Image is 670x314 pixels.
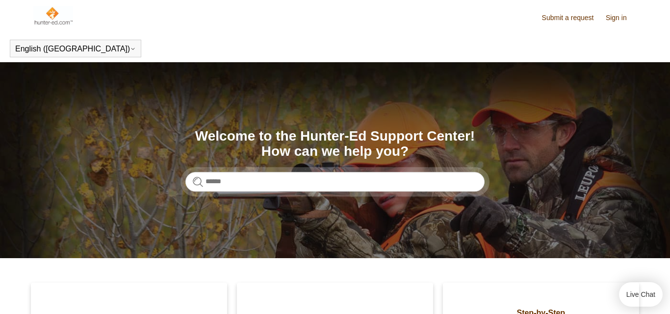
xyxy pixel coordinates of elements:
button: English ([GEOGRAPHIC_DATA]) [15,45,136,53]
a: Submit a request [542,13,604,23]
a: Sign in [606,13,637,23]
input: Search [185,172,485,192]
h1: Welcome to the Hunter-Ed Support Center! How can we help you? [185,129,485,159]
button: Live Chat [619,282,663,307]
img: Hunter-Ed Help Center home page [33,6,73,25]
